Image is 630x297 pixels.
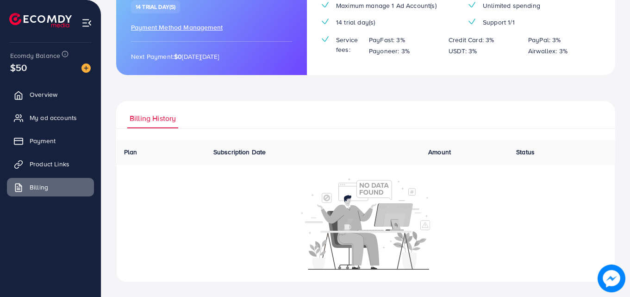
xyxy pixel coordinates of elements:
[130,113,176,124] span: Billing History
[516,147,535,157] span: Status
[449,34,494,45] p: Credit Card: 3%
[9,13,72,27] img: logo
[131,23,223,32] span: Payment Method Management
[81,63,91,73] img: image
[598,265,625,292] img: image
[449,45,477,57] p: USDT: 3%
[7,132,94,150] a: Payment
[322,2,329,8] img: tick
[322,36,329,42] img: tick
[528,34,561,45] p: PayPal: 3%
[301,177,430,270] img: No account
[336,18,375,27] span: 14 trial day(s)
[483,1,540,10] span: Unlimited spending
[369,45,410,57] p: Payoneer: 3%
[336,1,437,10] span: Maximum manage 1 Ad Account(s)
[7,155,94,173] a: Product Links
[81,18,92,28] img: menu
[468,2,475,8] img: tick
[131,51,292,62] p: Next Payment: [DATE][DATE]
[10,51,60,60] span: Ecomdy Balance
[428,147,451,157] span: Amount
[136,3,175,11] span: 14 trial day(s)
[7,85,94,104] a: Overview
[528,45,568,57] p: Airwallex: 3%
[30,113,77,122] span: My ad accounts
[7,108,94,127] a: My ad accounts
[213,147,266,157] span: Subscription Date
[369,34,405,45] p: PayFast: 3%
[7,178,94,196] a: Billing
[30,159,69,169] span: Product Links
[322,19,329,25] img: tick
[174,52,182,61] strong: $0
[336,35,362,54] span: Service fees:
[468,19,475,25] img: tick
[124,147,137,157] span: Plan
[30,90,57,99] span: Overview
[30,136,56,145] span: Payment
[483,18,515,27] span: Support 1/1
[30,183,48,192] span: Billing
[10,61,27,74] span: $50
